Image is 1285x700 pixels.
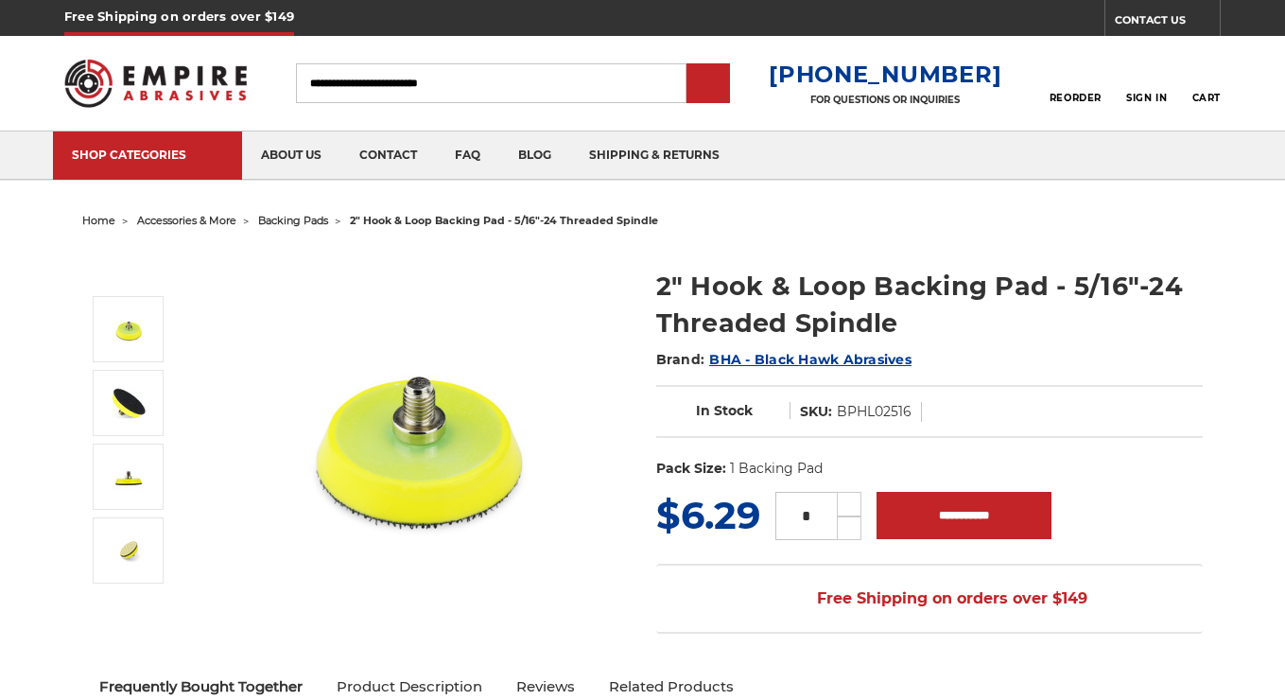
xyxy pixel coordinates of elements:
h1: 2" Hook & Loop Backing Pad - 5/16"-24 Threaded Spindle [656,268,1203,341]
img: 2-inch hook and loop backing pad with a 5/16"-24 threaded spindle and tapered edge for precision ... [105,306,152,353]
img: 2-inch hook and loop (like Velcro) backing pad with a 5/16"-24 threaded arbor, ideal for sanding ... [105,379,152,427]
span: Cart [1192,92,1221,104]
a: home [82,214,115,227]
img: High-quality 2-inch polyurethane sanding disc pad with a 5/16"-24 threaded shaft for secure disc ... [105,527,152,574]
a: shipping & returns [570,131,738,180]
dd: 1 Backing Pad [730,459,823,479]
span: Free Shipping on orders over $149 [772,580,1087,618]
dd: BPHL02516 [837,402,912,422]
a: Cart [1192,62,1221,104]
span: Reorder [1050,92,1102,104]
a: blog [499,131,570,180]
a: faq [436,131,499,180]
input: Submit [689,65,727,103]
a: about us [242,131,340,180]
span: $6.29 [656,492,760,538]
span: 2" hook & loop backing pad - 5/16"-24 threaded spindle [350,214,658,227]
img: 2-inch sanding pad with a 5/16"-24 mandrel and tapered edge for contour sanding and detail work. [105,453,152,500]
button: Next [108,587,153,628]
img: 2-inch hook and loop backing pad with a 5/16"-24 threaded spindle and tapered edge for precision ... [228,248,606,626]
dt: SKU: [800,402,832,422]
span: In Stock [696,402,753,419]
a: backing pads [258,214,328,227]
div: SHOP CATEGORIES [72,148,223,162]
a: BHA - Black Hawk Abrasives [709,351,912,368]
a: Reorder [1050,62,1102,103]
a: CONTACT US [1115,9,1220,36]
p: FOR QUESTIONS OR INQUIRIES [769,94,1001,106]
a: contact [340,131,436,180]
img: Empire Abrasives [64,47,247,119]
span: Sign In [1126,92,1167,104]
dt: Pack Size: [656,459,726,479]
a: [PHONE_NUMBER] [769,61,1001,88]
span: Brand: [656,351,705,368]
button: Previous [108,255,153,296]
a: accessories & more [137,214,236,227]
